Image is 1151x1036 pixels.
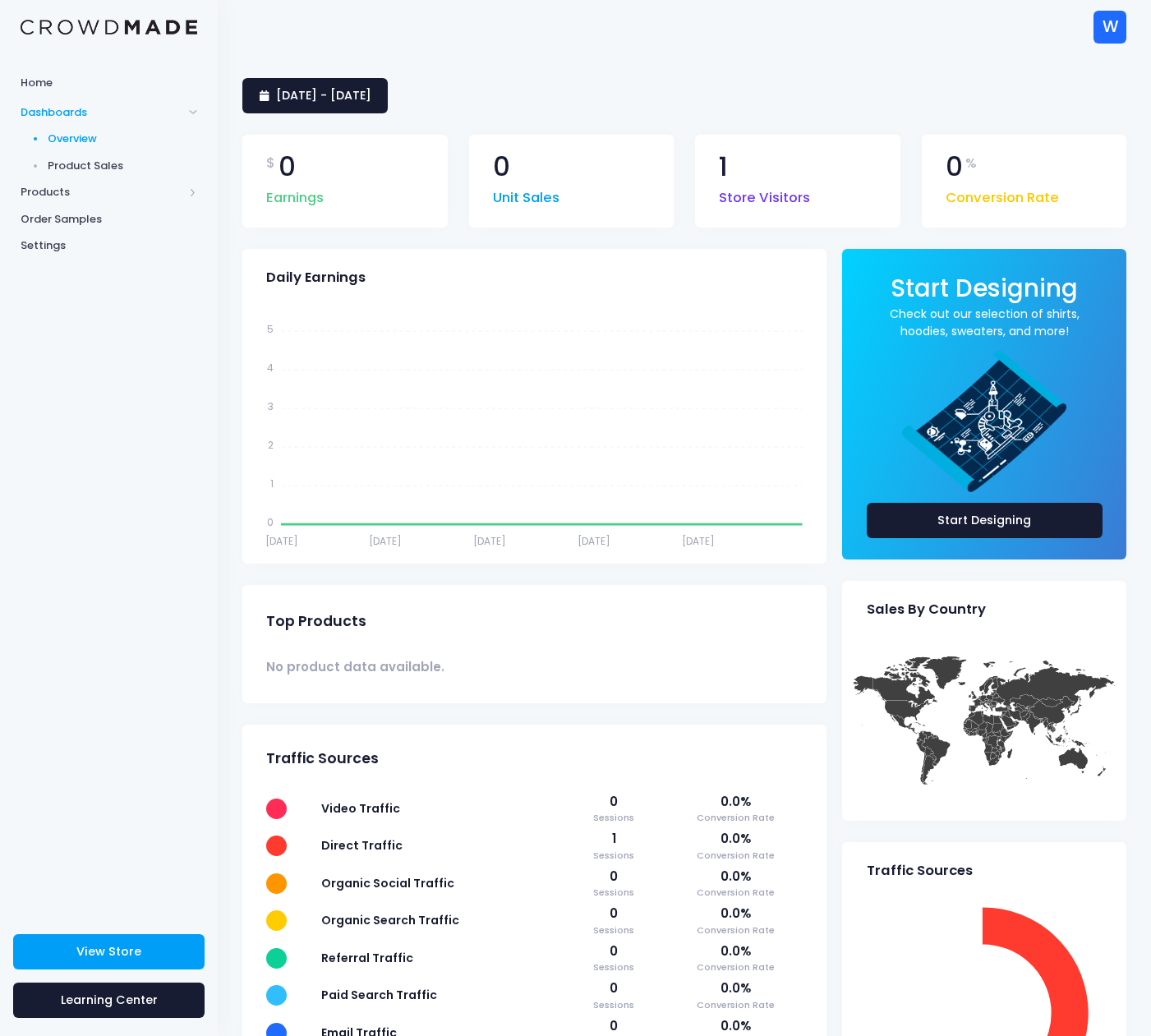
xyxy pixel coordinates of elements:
[575,1017,653,1035] span: 0
[268,398,274,412] tspan: 3
[867,601,986,618] span: Sales By Country
[575,886,653,900] span: Sessions
[321,875,454,891] span: Organic Social Traffic
[575,923,653,937] span: Sessions
[867,306,1103,340] a: Check out our selection of shirts, hoodies, sweaters, and more!
[321,950,413,966] span: Referral Traffic
[575,998,653,1012] span: Sessions
[242,78,388,113] a: [DATE] - [DATE]
[13,983,205,1018] a: Learning Center
[669,998,803,1012] span: Conversion Rate
[266,154,275,173] span: $
[267,360,274,374] tspan: 4
[21,237,197,254] span: Settings
[575,868,653,886] span: 0
[682,534,715,548] tspan: [DATE]
[867,503,1103,538] a: Start Designing
[473,534,506,548] tspan: [DATE]
[321,987,437,1003] span: Paid Search Traffic
[266,658,444,676] span: No product data available.
[21,75,197,91] span: Home
[279,154,296,181] span: 0
[575,849,653,863] span: Sessions
[266,750,379,767] span: Traffic Sources
[575,793,653,811] span: 0
[267,321,274,335] tspan: 5
[669,960,803,974] span: Conversion Rate
[669,1017,803,1035] span: 0.0%
[21,104,183,121] span: Dashboards
[669,942,803,960] span: 0.0%
[946,154,963,181] span: 0
[1093,11,1126,44] div: W
[719,154,728,181] span: 1
[575,811,653,825] span: Sessions
[578,534,610,548] tspan: [DATE]
[321,912,459,928] span: Organic Search Traffic
[268,437,274,451] tspan: 2
[891,285,1078,301] a: Start Designing
[669,905,803,923] span: 0.0%
[669,923,803,937] span: Conversion Rate
[48,158,198,174] span: Product Sales
[575,905,653,923] span: 0
[76,943,141,960] span: View Store
[669,830,803,848] span: 0.0%
[321,837,403,854] span: Direct Traffic
[575,960,653,974] span: Sessions
[575,942,653,960] span: 0
[21,211,197,228] span: Order Samples
[669,849,803,863] span: Conversion Rate
[265,534,298,548] tspan: [DATE]
[21,184,183,200] span: Products
[267,514,274,528] tspan: 0
[891,271,1078,305] span: Start Designing
[276,87,371,104] span: [DATE] - [DATE]
[575,830,653,848] span: 1
[946,180,1059,209] span: Conversion Rate
[266,269,366,286] span: Daily Earnings
[369,534,402,548] tspan: [DATE]
[867,863,973,879] span: Traffic Sources
[669,868,803,886] span: 0.0%
[669,793,803,811] span: 0.0%
[575,979,653,997] span: 0
[965,154,977,173] span: %
[266,180,324,209] span: Earnings
[669,886,803,900] span: Conversion Rate
[21,20,197,35] img: Logo
[719,180,810,209] span: Store Visitors
[270,476,274,490] tspan: 1
[493,180,559,209] span: Unit Sales
[266,613,366,630] span: Top Products
[61,992,158,1008] span: Learning Center
[669,979,803,997] span: 0.0%
[669,811,803,825] span: Conversion Rate
[48,131,198,147] span: Overview
[321,800,400,817] span: Video Traffic
[13,934,205,969] a: View Store
[493,154,510,181] span: 0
